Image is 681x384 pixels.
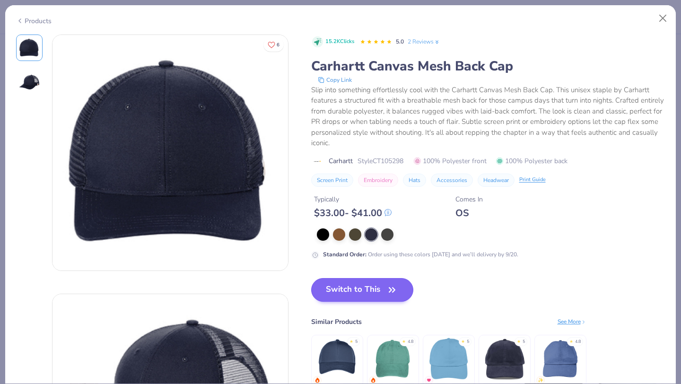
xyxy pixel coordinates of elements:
[408,339,413,345] div: 4.8
[478,174,515,187] button: Headwear
[467,339,469,345] div: 5
[482,336,527,381] img: Big Accessories Corduroy Cap
[16,16,52,26] div: Products
[311,157,324,165] img: brand logo
[426,377,432,383] img: MostFav.gif
[403,174,426,187] button: Hats
[263,38,284,52] button: Like
[402,339,406,342] div: ★
[431,174,473,187] button: Accessories
[358,156,403,166] span: Style CT105298
[523,339,525,345] div: 5
[569,339,573,342] div: ★
[355,339,358,345] div: 5
[315,75,355,85] button: copy to clipboard
[455,194,483,204] div: Comes In
[455,207,483,219] div: OS
[654,9,672,27] button: Close
[538,336,583,381] img: Big Accessories 6-Panel Brushed Twill Unstructured Cap
[311,57,665,75] div: Carhartt Canvas Mesh Back Cap
[370,377,376,383] img: trending.gif
[18,72,41,95] img: Back
[426,336,471,381] img: Big Accessories 6-Panel Twill Unstructured Cap
[349,339,353,342] div: ★
[575,339,581,345] div: 4.8
[358,174,398,187] button: Embroidery
[414,156,487,166] span: 100% Polyester front
[558,317,586,326] div: See More
[496,156,567,166] span: 100% Polyester back
[323,250,518,259] div: Order using these colors [DATE] and we’ll delivery by 9/20.
[517,339,521,342] div: ★
[323,251,367,258] strong: Standard Order :
[18,36,41,59] img: Front
[329,156,353,166] span: Carhartt
[360,35,392,50] div: 5.0 Stars
[519,176,546,184] div: Print Guide
[311,85,665,148] div: Slip into something effortlessly cool with the Carhartt Canvas Mesh Back Cap. This unisex staple ...
[325,38,354,46] span: 15.2K Clicks
[314,377,320,383] img: trending.gif
[461,339,465,342] div: ★
[396,38,404,45] span: 5.0
[311,317,362,327] div: Similar Products
[538,377,543,383] img: newest.gif
[314,336,359,381] img: Big Accessories 6-Panel Structured Trucker Cap
[314,207,392,219] div: $ 33.00 - $ 41.00
[52,35,288,271] img: Front
[311,278,414,302] button: Switch to This
[408,37,440,46] a: 2 Reviews
[314,194,392,204] div: Typically
[277,43,279,47] span: 6
[370,336,415,381] img: Adams Optimum Pigment Dyed-Cap
[311,174,353,187] button: Screen Print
